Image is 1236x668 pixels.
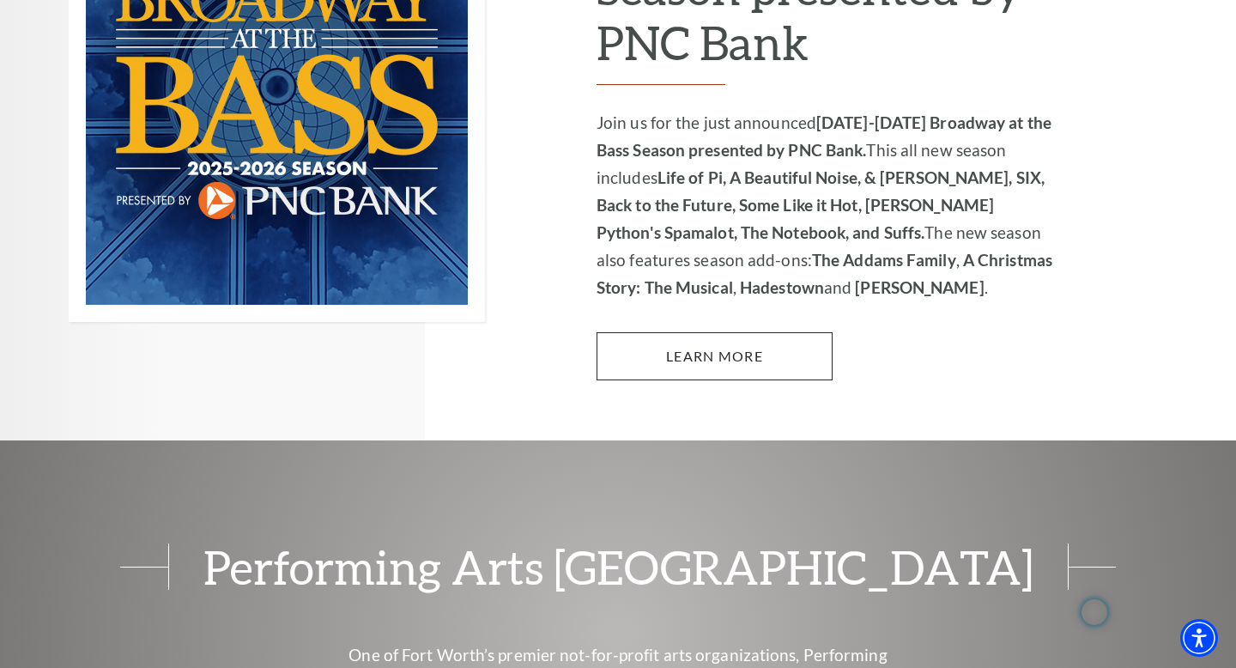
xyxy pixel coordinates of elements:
[597,332,833,380] a: Learn More 2025-2026 Broadway at the Bass Season presented by PNC Bank
[855,277,984,297] strong: [PERSON_NAME]
[812,250,956,270] strong: The Addams Family
[1180,619,1218,657] div: Accessibility Menu
[740,277,824,297] strong: Hadestown
[597,109,1056,301] p: Join us for the just announced This all new season includes The new season also features season a...
[597,112,1051,160] strong: [DATE]-[DATE] Broadway at the Bass Season presented by PNC Bank.
[168,544,1069,590] span: Performing Arts [GEOGRAPHIC_DATA]
[597,167,1045,242] strong: Life of Pi, A Beautiful Noise, & [PERSON_NAME], SIX, Back to the Future, Some Like it Hot, [PERSO...
[597,250,1052,297] strong: A Christmas Story: The Musical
